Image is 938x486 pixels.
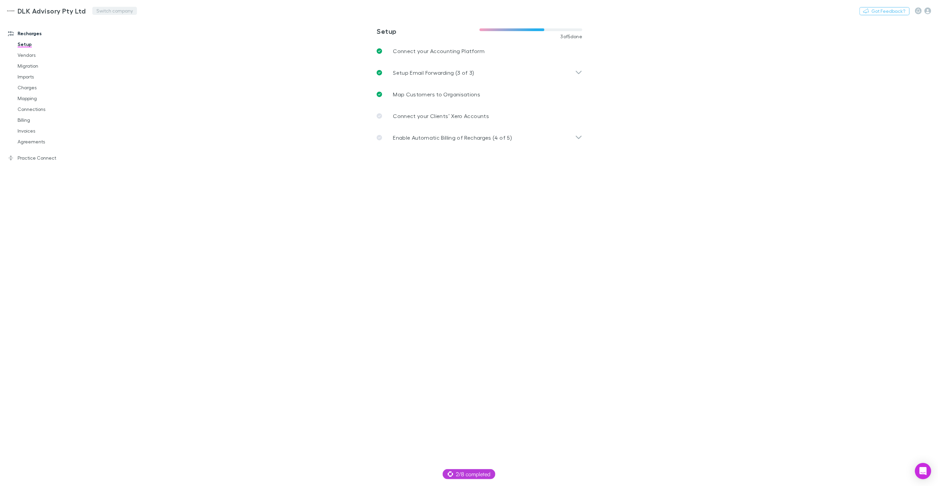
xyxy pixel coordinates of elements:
a: Connect your Accounting Platform [371,40,588,62]
p: Connect your Accounting Platform [393,47,485,55]
a: Imports [11,71,90,82]
a: Migration [11,61,90,71]
p: Map Customers to Organisations [393,90,480,98]
a: Charges [11,82,90,93]
button: Got Feedback? [860,7,910,15]
p: Connect your Clients’ Xero Accounts [393,112,489,120]
h3: Setup [377,27,479,35]
a: DLK Advisory Pty Ltd [3,3,90,19]
button: Switch company [92,7,137,15]
a: Vendors [11,50,90,61]
p: Setup Email Forwarding (3 of 3) [393,69,474,77]
div: Setup Email Forwarding (3 of 3) [371,62,588,84]
a: Setup [11,39,90,50]
a: Billing [11,115,90,125]
h3: DLK Advisory Pty Ltd [18,7,86,15]
a: Recharges [1,28,90,39]
p: Enable Automatic Billing of Recharges (4 of 5) [393,134,512,142]
a: Connections [11,104,90,115]
a: Connect your Clients’ Xero Accounts [371,105,588,127]
a: Map Customers to Organisations [371,84,588,105]
span: 3 of 5 done [561,34,583,39]
img: DLK Advisory Pty Ltd's Logo [7,7,15,15]
a: Agreements [11,136,90,147]
a: Mapping [11,93,90,104]
div: Enable Automatic Billing of Recharges (4 of 5) [371,127,588,148]
a: Invoices [11,125,90,136]
a: Practice Connect [1,153,90,163]
div: Open Intercom Messenger [915,463,931,479]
